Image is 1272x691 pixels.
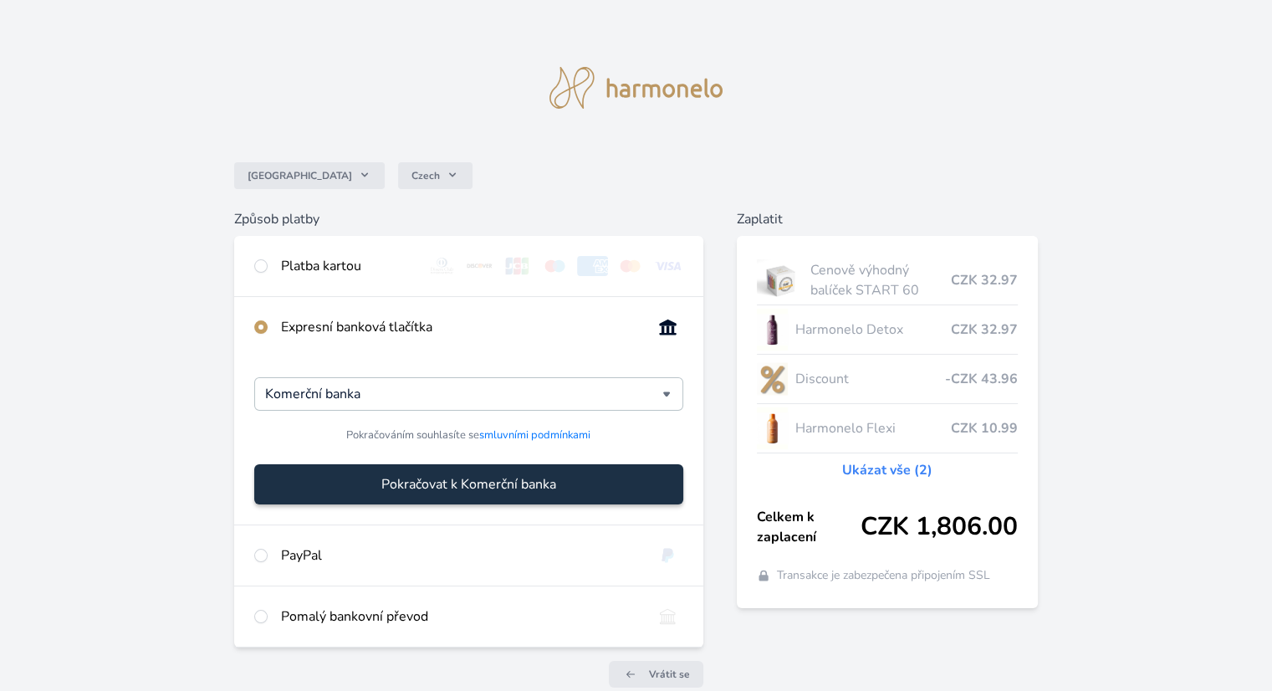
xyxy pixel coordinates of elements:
[248,169,352,182] span: [GEOGRAPHIC_DATA]
[757,507,861,547] span: Celkem k zaplacení
[777,567,990,584] span: Transakce je zabezpečena připojením SSL
[502,256,533,276] img: jcb.svg
[234,162,385,189] button: [GEOGRAPHIC_DATA]
[652,256,683,276] img: visa.svg
[609,661,703,688] a: Vrátit se
[577,256,608,276] img: amex.svg
[794,369,944,389] span: Discount
[737,209,1038,229] h6: Zaplatit
[234,209,702,229] h6: Způsob platby
[281,317,638,337] div: Expresní banková tlačítka
[757,358,789,400] img: discount-lo.png
[398,162,473,189] button: Czech
[652,607,683,627] img: bankTransfer_IBAN.svg
[254,464,682,504] button: Pokračovat k Komerční banka
[281,607,638,627] div: Pomalý bankovní převod
[810,260,950,300] span: Cenově výhodný balíček START 60
[842,460,932,480] a: Ukázat vše (2)
[615,256,646,276] img: mc.svg
[757,407,789,449] img: CLEAN_FLEXI_se_stinem_x-hi_(1)-lo.jpg
[757,309,789,351] img: DETOX_se_stinem_x-lo.jpg
[652,317,683,337] img: onlineBanking_CZ.svg
[479,427,590,443] a: smluvními podmínkami
[951,320,1018,340] span: CZK 32.97
[951,418,1018,438] span: CZK 10.99
[281,256,413,276] div: Platba kartou
[951,270,1018,290] span: CZK 32.97
[411,169,440,182] span: Czech
[652,545,683,566] img: paypal.svg
[464,256,495,276] img: discover.svg
[794,418,950,438] span: Harmonelo Flexi
[381,474,556,494] span: Pokračovat k Komerční banka
[945,369,1018,389] span: -CZK 43.96
[346,427,590,443] span: Pokračováním souhlasíte se
[281,545,638,566] div: PayPal
[794,320,950,340] span: Harmonelo Detox
[265,384,662,404] input: Hledat...
[861,512,1018,542] span: CZK 1,806.00
[549,67,723,109] img: logo.svg
[649,668,690,681] span: Vrátit se
[757,259,805,301] img: start.jpg
[539,256,570,276] img: maestro.svg
[254,377,682,411] div: Komerční banka
[427,256,457,276] img: diners.svg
